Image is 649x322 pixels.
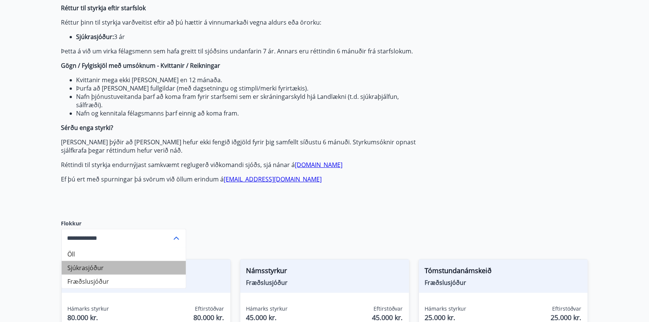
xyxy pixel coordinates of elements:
a: [EMAIL_ADDRESS][DOMAIN_NAME] [224,175,322,183]
p: Réttur þinn til styrkja varðveitist eftir að þú hættir á vinnumarkaði vegna aldurs eða örorku: [61,18,419,27]
p: [PERSON_NAME] þýðir að [PERSON_NAME] hefur ekki fengið iðgjöld fyrir þig samfellt síðustu 6 mánuð... [61,138,419,155]
span: Hámarks styrkur [246,305,288,313]
p: Þetta á við um virka félagsmenn sem hafa greitt til sjóðsins undanfarin 7 ár. Annars eru réttindi... [61,47,419,55]
span: Eftirstöðvar [553,305,582,313]
p: Ef þú ert með spurningar þá svörum við öllum erindum á [61,175,419,183]
li: Sjúkrasjóður [62,261,186,275]
strong: Sérðu enga styrki? [61,123,114,132]
span: Fræðslusjóður [246,278,403,287]
span: Eftirstöðvar [374,305,403,313]
li: 3 ár [76,33,419,41]
strong: Réttur til styrkja eftir starfslok [61,4,146,12]
li: Öll [62,247,186,261]
span: Námsstyrkur [246,266,403,278]
li: Fræðslusjóður [62,275,186,288]
li: Nafn og kennitala félagsmanns þarf einnig að koma fram. [76,109,419,117]
span: Tómstundanámskeið [425,266,582,278]
span: Hámarks styrkur [68,305,109,313]
strong: Gögn / Fylgiskjöl með umsóknum - Kvittanir / Reikningar [61,61,221,70]
span: Hámarks styrkur [425,305,467,313]
span: Eftirstöðvar [195,305,224,313]
span: Fræðslusjóður [425,278,582,287]
strong: Sjúkrasjóður: [76,33,114,41]
label: Flokkur [61,220,186,227]
li: Þurfa að [PERSON_NAME] fullgildar (með dagsetningu og stimpli/merki fyrirtækis). [76,84,419,92]
p: Réttindi til styrkja endurnýjast samkvæmt reglugerð viðkomandi sjóðs, sjá nánar á [61,161,419,169]
a: [DOMAIN_NAME] [295,161,343,169]
li: Kvittanir mega ekki [PERSON_NAME] en 12 mánaða. [76,76,419,84]
li: Nafn þjónustuveitanda þarf að koma fram fyrir starfsemi sem er skráningarskyld hjá Landlækni (t.d... [76,92,419,109]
